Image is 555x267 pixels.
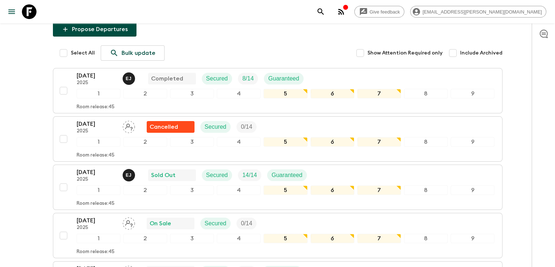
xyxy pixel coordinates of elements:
div: 7 [357,234,401,243]
div: 5 [263,234,307,243]
p: Completed [151,74,183,83]
button: Propose Departures [53,22,136,37]
button: EJ [123,169,136,181]
div: 4 [217,234,261,243]
span: Include Archived [460,49,502,57]
div: 9 [451,185,494,195]
span: Select All [71,49,95,57]
span: Show Attention Required only [367,49,443,57]
button: [DATE]2025Assign pack leaderOn SaleSecuredTrip Fill123456789Room release:45 [53,213,502,258]
div: 9 [451,137,494,147]
p: [DATE] [77,168,117,177]
p: 0 / 14 [241,123,252,131]
p: Room release: 45 [77,201,115,207]
p: Bulk update [122,49,155,57]
div: 4 [217,137,261,147]
p: Secured [206,74,228,83]
button: [DATE]2025Assign pack leaderFlash Pack cancellationSecuredTrip Fill123456789Room release:45 [53,116,502,162]
p: 2025 [77,225,117,231]
p: On Sale [150,219,171,228]
div: 7 [357,137,401,147]
p: 8 / 14 [242,74,254,83]
div: 7 [357,89,401,98]
span: Erhard Jr Vande Wyngaert de la Torre [123,75,136,80]
p: Sold Out [151,171,176,180]
div: 1 [77,89,120,98]
div: 1 [77,234,120,243]
p: Room release: 45 [77,153,115,158]
div: 2 [123,89,167,98]
div: Secured [202,73,232,84]
div: 5 [263,137,307,147]
div: 1 [77,185,120,195]
div: 3 [170,137,214,147]
button: [DATE]2025Erhard Jr Vande Wyngaert de la TorreSold OutSecuredTrip FillGuaranteed123456789Room rel... [53,165,502,210]
p: Guaranteed [271,171,302,180]
div: 9 [451,234,494,243]
p: Secured [205,123,227,131]
div: 2 [123,234,167,243]
div: 2 [123,137,167,147]
button: [DATE]2025Erhard Jr Vande Wyngaert de la TorreCompletedSecuredTrip FillGuaranteed123456789Room re... [53,68,502,113]
p: Cancelled [150,123,178,131]
div: 4 [217,185,261,195]
a: Give feedback [354,6,404,18]
p: [DATE] [77,216,117,225]
span: Erhard Jr Vande Wyngaert de la Torre [123,171,136,177]
p: 2025 [77,80,117,86]
div: 8 [404,234,448,243]
div: 3 [170,185,214,195]
p: 0 / 14 [241,219,252,228]
p: [DATE] [77,120,117,128]
p: 14 / 14 [242,171,257,180]
div: Secured [200,121,231,133]
div: 6 [311,234,354,243]
div: 7 [357,185,401,195]
span: Assign pack leader [123,123,135,129]
button: search adventures [313,4,328,19]
div: Trip Fill [236,218,257,229]
div: 9 [451,89,494,98]
div: 3 [170,89,214,98]
div: [EMAIL_ADDRESS][PERSON_NAME][DOMAIN_NAME] [410,6,546,18]
span: Give feedback [366,9,404,15]
div: Flash Pack cancellation [147,121,194,133]
p: Secured [206,171,228,180]
div: 5 [263,185,307,195]
div: 8 [404,89,448,98]
button: menu [4,4,19,19]
div: 8 [404,137,448,147]
p: Room release: 45 [77,249,115,255]
div: 5 [263,89,307,98]
p: 2025 [77,177,117,183]
div: Secured [200,218,231,229]
div: 1 [77,137,120,147]
div: 2 [123,185,167,195]
div: 6 [311,185,354,195]
div: Trip Fill [238,169,261,181]
p: Guaranteed [268,74,299,83]
p: Secured [205,219,227,228]
div: 6 [311,137,354,147]
p: 2025 [77,128,117,134]
div: Secured [202,169,232,181]
div: 6 [311,89,354,98]
a: Bulk update [101,45,165,61]
p: [DATE] [77,71,117,80]
p: Room release: 45 [77,104,115,110]
div: 8 [404,185,448,195]
div: 3 [170,234,214,243]
div: 4 [217,89,261,98]
div: Trip Fill [236,121,257,133]
p: E J [126,172,132,178]
span: [EMAIL_ADDRESS][PERSON_NAME][DOMAIN_NAME] [419,9,546,15]
div: Trip Fill [238,73,258,84]
span: Assign pack leader [123,219,135,225]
